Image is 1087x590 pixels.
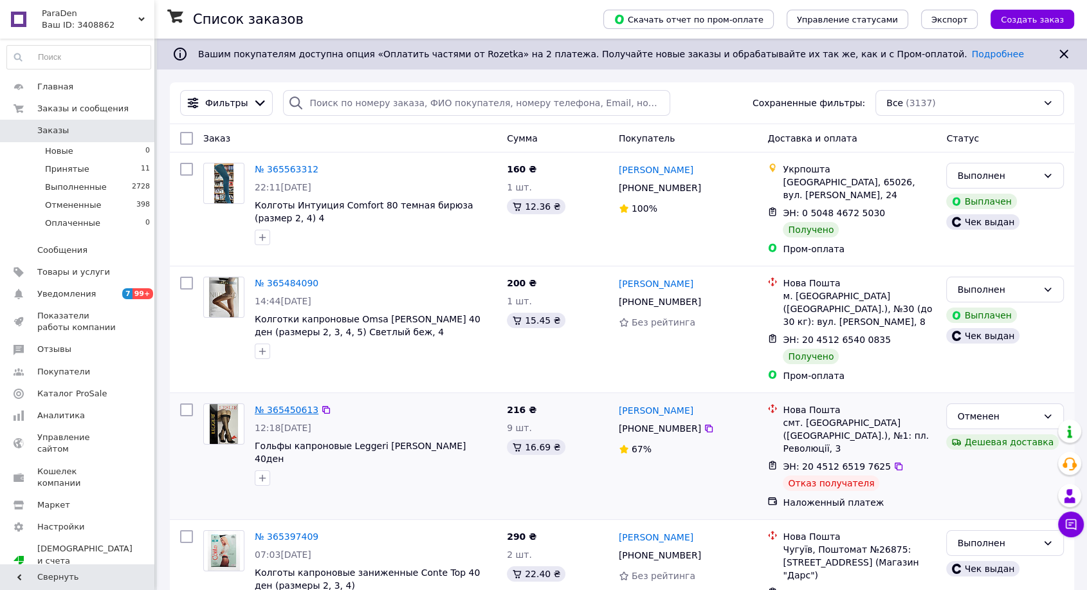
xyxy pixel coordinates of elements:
div: смт. [GEOGRAPHIC_DATA] ([GEOGRAPHIC_DATA].), №1: пл. Революції, 3 [783,416,936,455]
div: Получено [783,222,839,237]
div: Выполнен [957,169,1037,183]
span: Заказ [203,133,230,143]
div: м. [GEOGRAPHIC_DATA] ([GEOGRAPHIC_DATA].), №30 (до 30 кг): вул. [PERSON_NAME], 8 [783,290,936,328]
span: [DEMOGRAPHIC_DATA] и счета [37,543,132,578]
span: Скачать отчет по пром-оплате [614,14,763,25]
img: Фото товару [210,404,237,444]
span: Колготки капроновые Omsa [PERSON_NAME] 40 ден (размеры 2, 3, 4, 5) Светлый беж, 4 [255,314,480,337]
div: 16.69 ₴ [507,439,565,455]
div: [PHONE_NUMBER] [616,293,704,311]
span: 0 [145,217,150,229]
div: [GEOGRAPHIC_DATA], 65026, вул. [PERSON_NAME], 24 [783,176,936,201]
div: [PHONE_NUMBER] [616,419,704,438]
span: Вашим покупателям доступна опция «Оплатить частями от Rozetka» на 2 платежа. Получайте новые зака... [198,49,1024,59]
input: Поиск по номеру заказа, ФИО покупателя, номеру телефона, Email, номеру накладной [283,90,670,116]
span: Маркет [37,499,70,511]
span: ЭН: 20 4512 6519 7625 [783,461,891,472]
span: Фильтры [205,97,248,109]
img: Фото товару [214,163,233,203]
a: [PERSON_NAME] [619,163,693,176]
div: Отказ получателя [783,475,879,491]
div: Чек выдан [946,214,1019,230]
span: Товары и услуги [37,266,110,278]
h1: Список заказов [193,12,304,27]
span: 7 [122,288,132,299]
img: Фото товару [209,277,239,317]
span: 290 ₴ [507,531,536,542]
span: Кошелек компании [37,466,119,489]
span: Главная [37,81,73,93]
span: Новые [45,145,73,157]
span: 216 ₴ [507,405,536,415]
div: Наложенный платеж [783,496,936,509]
div: Ваш ID: 3408862 [42,19,154,31]
span: Управление сайтом [37,432,119,455]
span: 12:18[DATE] [255,423,311,433]
div: [PHONE_NUMBER] [616,179,704,197]
span: 398 [136,199,150,211]
a: [PERSON_NAME] [619,404,693,417]
a: № 365397409 [255,531,318,542]
a: № 365450613 [255,405,318,415]
span: Настройки [37,521,84,533]
div: Чугуїв, Поштомат №26875: [STREET_ADDRESS] (Магазин "Дарс") [783,543,936,582]
span: 2728 [132,181,150,193]
a: Фото товару [203,530,244,571]
div: Получено [783,349,839,364]
a: Фото товару [203,163,244,204]
span: ParaDen [42,8,138,19]
button: Экспорт [921,10,978,29]
div: Чек выдан [946,328,1019,344]
span: 14:44[DATE] [255,296,311,306]
span: Все [886,97,903,109]
span: Заказы и сообщения [37,103,129,115]
a: Колготы Интуиция Comfort 80 темная бирюза (размер 2, 4) 4 [255,200,473,223]
span: 100% [632,203,657,214]
a: № 365563312 [255,164,318,174]
button: Создать заказ [991,10,1074,29]
div: Нова Пошта [783,277,936,290]
span: Отмененные [45,199,101,211]
span: Создать заказ [1001,15,1064,24]
a: № 365484090 [255,278,318,288]
button: Чат с покупателем [1058,512,1084,537]
span: Уведомления [37,288,96,300]
span: Сохраненные фильтры: [753,97,865,109]
span: Аналитика [37,410,85,421]
span: 22:11[DATE] [255,182,311,192]
div: Отменен [957,409,1037,423]
span: Заказы [37,125,69,136]
a: [PERSON_NAME] [619,531,693,544]
span: Без рейтинга [632,571,695,581]
span: 0 [145,145,150,157]
a: Гольфы капроновые Leggeri [PERSON_NAME] 40ден [255,441,466,464]
div: [PHONE_NUMBER] [616,546,704,564]
span: ЭН: 0 5048 4672 5030 [783,208,885,218]
span: Экспорт [931,15,967,24]
input: Поиск [7,46,151,69]
div: Выполнен [957,282,1037,297]
span: Без рейтинга [632,317,695,327]
span: ЭН: 20 4512 6540 0835 [783,335,891,345]
span: 1 шт. [507,182,532,192]
span: Покупатели [37,366,90,378]
span: Статус [946,133,979,143]
div: 12.36 ₴ [507,199,565,214]
span: 67% [632,444,652,454]
div: Выплачен [946,194,1016,209]
a: Фото товару [203,403,244,445]
a: Создать заказ [978,14,1074,24]
span: 11 [141,163,150,175]
div: Нова Пошта [783,530,936,543]
div: 15.45 ₴ [507,313,565,328]
span: Выполненные [45,181,107,193]
span: 07:03[DATE] [255,549,311,560]
span: 200 ₴ [507,278,536,288]
span: Сумма [507,133,538,143]
a: [PERSON_NAME] [619,277,693,290]
button: Управление статусами [787,10,908,29]
div: Укрпошта [783,163,936,176]
span: Показатели работы компании [37,310,119,333]
span: Покупатель [619,133,675,143]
